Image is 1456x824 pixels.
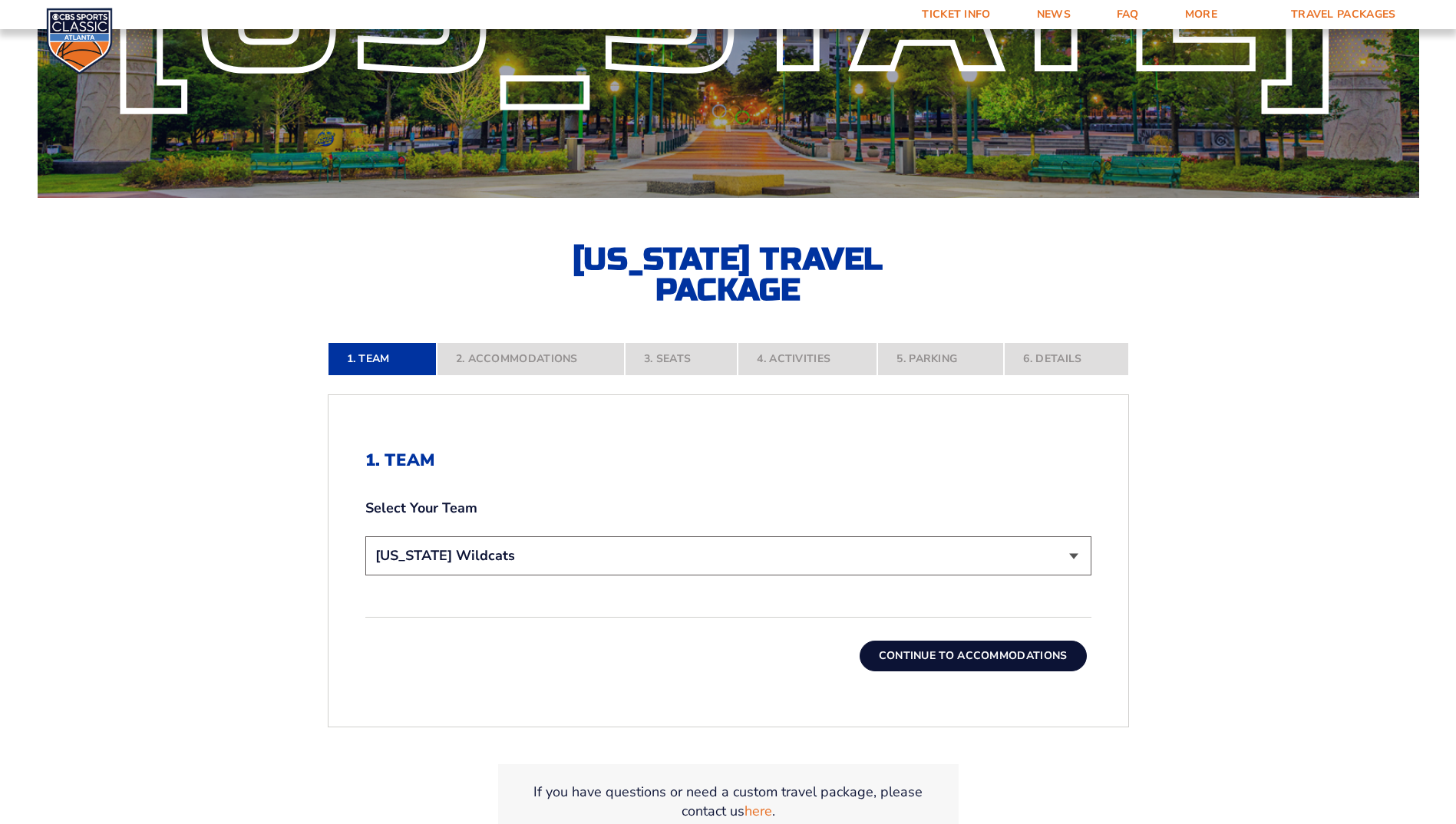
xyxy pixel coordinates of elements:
img: CBS Sports Classic [46,8,113,74]
h2: [US_STATE] Travel Package [560,244,897,305]
button: Continue To Accommodations [860,641,1087,671]
a: here [745,802,772,821]
p: If you have questions or need a custom travel package, please contact us . [517,783,940,821]
label: Select Your Team [365,499,1091,518]
h2: 1. Team [365,450,1091,470]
